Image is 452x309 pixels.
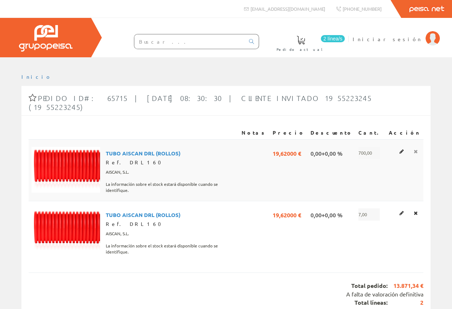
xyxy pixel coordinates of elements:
[321,35,345,42] span: 2 línea/s
[106,147,180,159] span: TUBO AISCAN DRL (ROLLOS)
[412,208,420,218] a: Eliminar
[21,73,52,80] a: Inicio
[353,35,422,43] span: Iniciar sesión
[273,208,301,221] span: 19,62000 €
[106,178,236,190] span: La información sobre el stock estará disponible cuando se identifique.
[106,208,180,221] span: TUBO AISCAN DRL (ROLLOS)
[134,34,245,49] input: Buscar ...
[31,147,100,193] img: Foto artículo TUBO AISCAN DRL (ROLLOS) (192x127.71428571429)
[388,299,423,307] span: 2
[106,166,129,178] span: AISCAN, S.L.
[386,126,423,139] th: Acción
[353,30,440,37] a: Iniciar sesión
[106,159,236,166] div: Ref. DRL160
[343,6,382,12] span: [PHONE_NUMBER]
[311,208,343,221] span: 0,00+0,00 %
[269,30,347,56] a: 2 línea/s Pedido actual
[356,126,386,139] th: Cant.
[31,208,100,254] img: Foto artículo TUBO AISCAN DRL (ROLLOS) (192x127.71428571429)
[106,221,236,228] div: Ref. DRL160
[250,6,325,12] span: [EMAIL_ADDRESS][DOMAIN_NAME]
[270,126,308,139] th: Precio
[358,208,380,221] span: 7,00
[397,147,406,156] a: Editar
[397,208,406,218] a: Editar
[106,240,236,252] span: La información sobre el stock estará disponible cuando se identifique.
[311,147,343,159] span: 0,00+0,00 %
[308,126,356,139] th: Descuento
[412,147,420,156] a: Eliminar
[277,46,325,53] span: Pedido actual
[106,228,129,240] span: AISCAN, S.L.
[358,147,380,159] span: 700,00
[29,94,372,111] span: Pedido ID#: 65715 | [DATE] 08:30:30 | Cliente Invitado 1955223245 (1955223245)
[19,25,73,52] img: Grupo Peisa
[388,282,423,290] span: 13.871,34 €
[273,147,301,159] span: 19,62000 €
[346,290,423,298] span: A falta de valoración definitiva
[239,126,270,139] th: Notas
